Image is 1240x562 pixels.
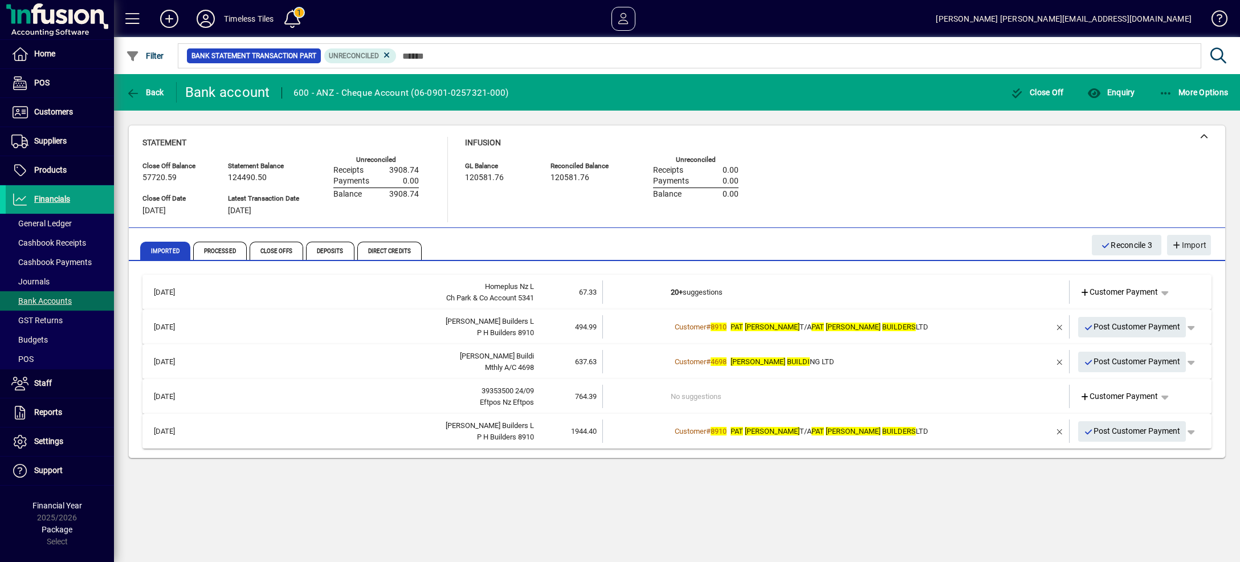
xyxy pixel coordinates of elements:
span: Imported [140,242,190,260]
td: suggestions [671,280,1003,304]
td: [DATE] [148,420,202,443]
button: Reconcile 3 [1092,235,1161,255]
a: POS [6,69,114,97]
em: 4698 [711,357,727,366]
span: Deposits [306,242,354,260]
span: General Ledger [11,219,72,228]
span: Processed [193,242,247,260]
em: PAT [811,427,824,435]
button: Add [151,9,187,29]
em: PAT [731,323,743,331]
span: Payments [333,177,369,186]
em: BUILDERS [882,427,916,435]
em: BUILDERS [882,323,916,331]
button: Post Customer Payment [1078,421,1186,442]
span: Settings [34,437,63,446]
em: [PERSON_NAME] [731,357,785,366]
span: # [706,357,711,366]
span: 120581.76 [550,173,589,182]
td: [DATE] [148,385,202,408]
a: Bank Accounts [6,291,114,311]
a: Customer Payment [1075,386,1163,407]
span: Products [34,165,67,174]
span: Enquiry [1087,88,1135,97]
em: 8910 [711,427,727,435]
span: T/A LTD [731,427,928,435]
button: Profile [187,9,224,29]
span: Customer Payment [1080,390,1159,402]
a: General Ledger [6,214,114,233]
span: 3908.74 [389,190,419,199]
button: Remove [1051,353,1069,371]
span: Suppliers [34,136,67,145]
a: Home [6,40,114,68]
mat-expansion-panel-header: [DATE][PERSON_NAME] BuildiMthly A/C 4698637.63Customer#4698[PERSON_NAME] BUILDING LTDPost Custome... [142,344,1212,379]
span: Reports [34,408,62,417]
em: [PERSON_NAME] [745,323,800,331]
label: Unreconciled [356,156,396,164]
span: Journals [11,277,50,286]
div: Mthly A/C 4698 [202,362,534,373]
a: Support [6,457,114,485]
div: 600 - ANZ - Cheque Account (06-0901-0257321-000) [293,84,509,102]
span: 0.00 [723,190,739,199]
span: Close Off Balance [142,162,211,170]
span: 1944.40 [571,427,597,435]
td: [DATE] [148,350,202,373]
div: Mallon Buildi [202,351,534,362]
span: Direct Credits [357,242,422,260]
a: Products [6,156,114,185]
span: 3908.74 [389,166,419,175]
span: Customers [34,107,73,116]
span: Filter [126,51,164,60]
span: Bank Accounts [11,296,72,306]
label: Unreconciled [676,156,716,164]
div: Pat Hamer Builders L [202,420,534,431]
span: GL Balance [465,162,533,170]
td: No suggestions [671,385,1003,408]
a: GST Returns [6,311,114,330]
span: 120581.76 [465,173,504,182]
mat-chip: Reconciliation Status: Unreconciled [324,48,397,63]
em: 8910 [711,323,727,331]
a: Settings [6,427,114,456]
div: Pat Hamer Builders L [202,316,534,327]
span: Statement Balance [228,162,299,170]
span: Close Offs [250,242,303,260]
span: # [706,323,711,331]
span: T/A LTD [731,323,928,331]
span: Close Off [1010,88,1064,97]
em: [PERSON_NAME] [826,427,880,435]
a: Budgets [6,330,114,349]
div: Timeless Tiles [224,10,274,28]
span: 57720.59 [142,173,177,182]
td: [DATE] [148,315,202,339]
div: [PERSON_NAME] [PERSON_NAME][EMAIL_ADDRESS][DOMAIN_NAME] [936,10,1192,28]
a: Knowledge Base [1203,2,1226,39]
span: Reconcile 3 [1101,236,1152,255]
div: P H Builders 8910 [202,431,534,443]
span: POS [11,355,34,364]
a: Journals [6,272,114,291]
mat-expansion-panel-header: [DATE][PERSON_NAME] Builders LP H Builders 8910494.99Customer#8910PAT [PERSON_NAME]T/APAT [PERSON... [142,309,1212,344]
em: BUILDI [787,357,810,366]
button: Post Customer Payment [1078,317,1186,337]
span: Back [126,88,164,97]
button: Back [123,82,167,103]
b: 20+ [671,288,683,296]
span: Support [34,466,63,475]
div: P H Builders 8910 [202,327,534,339]
span: Financial Year [32,501,82,510]
div: Eftpos Nz Eftpos [202,397,534,408]
span: Unreconciled [329,52,379,60]
span: Receipts [333,166,364,175]
button: Close Off [1007,82,1067,103]
em: PAT [731,427,743,435]
button: Import [1167,235,1211,255]
span: Close Off Date [142,195,211,202]
span: Payments [653,177,689,186]
span: POS [34,78,50,87]
button: More Options [1156,82,1231,103]
span: Latest Transaction Date [228,195,299,202]
span: 124490.50 [228,173,267,182]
